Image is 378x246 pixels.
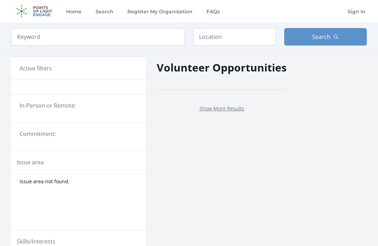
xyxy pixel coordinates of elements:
legend: Issue area [17,158,44,166]
legend: In-Person or Remote: [20,101,137,110]
legend: Commitment: [20,130,137,138]
h3: Active filters [20,64,52,73]
span: Search [312,33,330,41]
h2: Volunteer Opportunities [157,60,287,75]
legend: Skills/Interests [17,237,55,246]
input: Location [193,28,276,46]
a: Show More Results [199,105,244,112]
button: Search [284,28,367,46]
input: Keyword [11,28,185,46]
span: Issue area not found. [20,178,70,185]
